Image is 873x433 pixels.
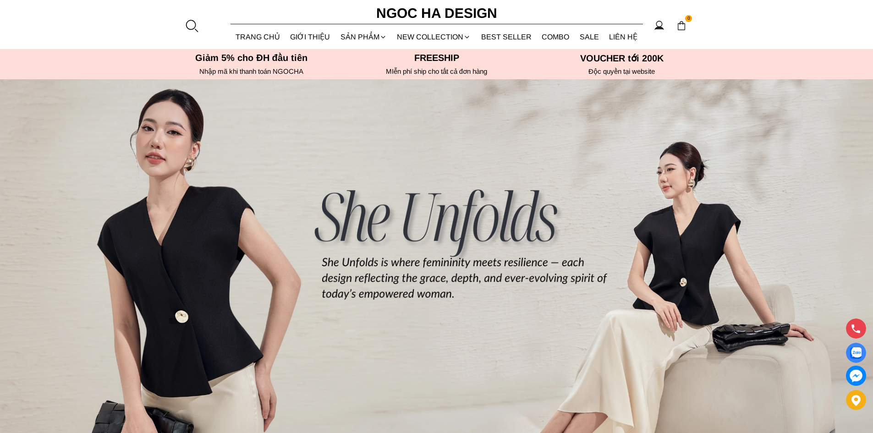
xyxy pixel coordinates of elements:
a: NEW COLLECTION [392,25,476,49]
div: SẢN PHẨM [335,25,392,49]
a: LIÊN HỆ [604,25,643,49]
a: SALE [575,25,604,49]
a: Ngoc Ha Design [368,2,505,24]
font: Nhập mã khi thanh toán NGOCHA [199,67,303,75]
font: Giảm 5% cho ĐH đầu tiên [195,53,307,63]
font: Freeship [414,53,459,63]
a: BEST SELLER [476,25,537,49]
h6: Độc quyền tại website [532,67,712,76]
a: GIỚI THIỆU [285,25,335,49]
span: 0 [685,15,692,22]
a: TRANG CHỦ [231,25,286,49]
a: Combo [537,25,575,49]
img: Display image [850,347,862,359]
h5: VOUCHER tới 200K [532,53,712,64]
a: messenger [846,366,866,386]
a: Display image [846,343,866,363]
h6: MIễn phí ship cho tất cả đơn hàng [347,67,527,76]
img: img-CART-ICON-ksit0nf1 [676,21,686,31]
